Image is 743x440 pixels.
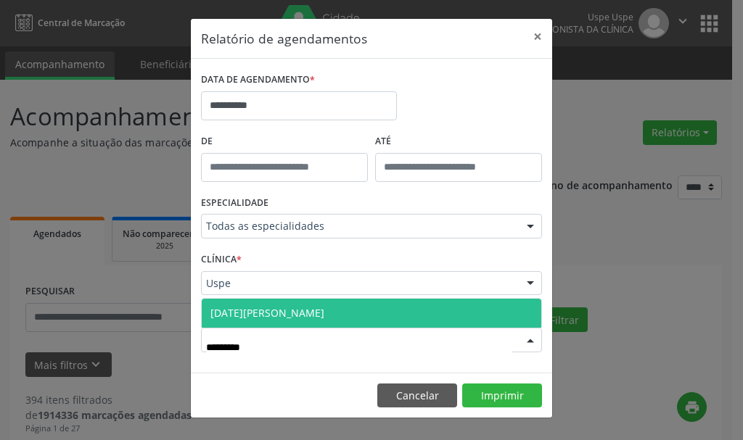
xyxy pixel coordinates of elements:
label: ESPECIALIDADE [201,192,268,215]
h5: Relatório de agendamentos [201,29,367,48]
button: Imprimir [462,383,542,408]
label: ATÉ [375,130,542,153]
button: Cancelar [377,383,457,408]
label: DATA DE AGENDAMENTO [201,69,315,91]
span: Uspe [206,276,512,291]
label: CLÍNICA [201,249,242,271]
button: Close [523,19,552,54]
label: De [201,130,368,153]
span: Todas as especialidades [206,219,512,233]
span: [DATE][PERSON_NAME] [210,306,324,320]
